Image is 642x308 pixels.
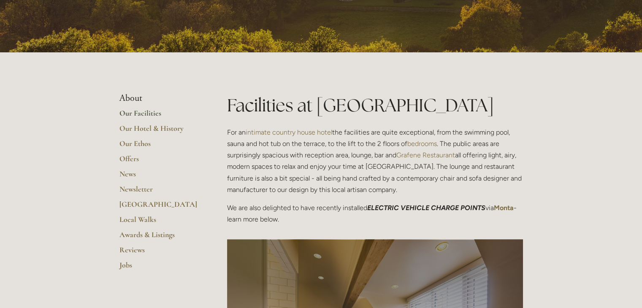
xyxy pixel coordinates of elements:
em: ELECTRIC VEHICLE CHARGE POINTS [367,204,485,212]
a: Awards & Listings [119,230,200,245]
a: Local Walks [119,215,200,230]
p: For an the facilities are quite exceptional, from the swimming pool, sauna and hot tub on the ter... [227,127,523,195]
a: Monta [494,204,514,212]
a: Our Ethos [119,139,200,154]
a: Jobs [119,260,200,276]
a: Grafene Restaurant [396,151,455,159]
p: We are also delighted to have recently installed via - learn more below. [227,202,523,225]
h1: Facilities at [GEOGRAPHIC_DATA] [227,93,523,118]
a: Our Hotel & History [119,124,200,139]
a: Our Facilities [119,108,200,124]
a: Newsletter [119,184,200,200]
a: intimate country house hotel [246,128,332,136]
a: News [119,169,200,184]
a: Offers [119,154,200,169]
a: Reviews [119,245,200,260]
a: [GEOGRAPHIC_DATA] [119,200,200,215]
li: About [119,93,200,104]
a: bedrooms [407,140,437,148]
